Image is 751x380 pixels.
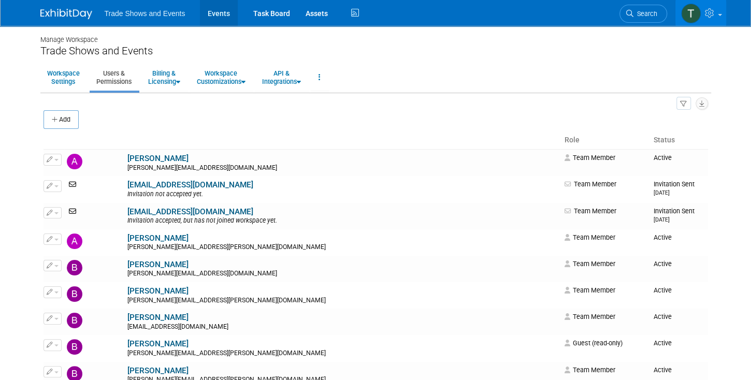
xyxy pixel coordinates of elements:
[564,286,615,294] span: Team Member
[619,5,667,23] a: Search
[127,191,558,199] div: Invitation not accepted yet.
[127,313,189,322] a: [PERSON_NAME]
[44,110,79,129] button: Add
[67,313,82,328] img: Bill McCoy
[564,154,615,162] span: Team Member
[681,4,701,23] img: Tiff Wagner
[127,286,189,296] a: [PERSON_NAME]
[127,270,558,278] div: [PERSON_NAME][EMAIL_ADDRESS][DOMAIN_NAME]
[127,233,189,243] a: [PERSON_NAME]
[564,180,616,188] span: Team Member
[67,286,82,302] img: Barbara Wilkinson
[127,349,558,358] div: [PERSON_NAME][EMAIL_ADDRESS][PERSON_NAME][DOMAIN_NAME]
[654,313,672,320] span: Active
[564,260,615,268] span: Team Member
[67,154,82,169] img: Alise Willis
[67,260,82,275] img: Barb Gavitt
[633,10,657,18] span: Search
[127,297,558,305] div: [PERSON_NAME][EMAIL_ADDRESS][PERSON_NAME][DOMAIN_NAME]
[67,339,82,355] img: Blair Vassar
[654,154,672,162] span: Active
[127,366,189,375] a: [PERSON_NAME]
[564,233,615,241] span: Team Member
[127,180,253,189] a: [EMAIL_ADDRESS][DOMAIN_NAME]
[127,260,189,269] a: [PERSON_NAME]
[127,339,189,348] a: [PERSON_NAME]
[141,65,187,90] a: Billing &Licensing
[127,323,558,331] div: [EMAIL_ADDRESS][DOMAIN_NAME]
[649,131,708,149] th: Status
[40,65,86,90] a: WorkspaceSettings
[127,217,558,225] div: Invitation accepted, but has not joined workspace yet.
[654,207,695,223] span: Invitation Sent
[564,339,622,347] span: Guest (read-only)
[255,65,308,90] a: API &Integrations
[654,366,672,374] span: Active
[564,207,616,215] span: Team Member
[654,233,672,241] span: Active
[190,65,252,90] a: WorkspaceCustomizations
[127,243,558,252] div: [PERSON_NAME][EMAIL_ADDRESS][PERSON_NAME][DOMAIN_NAME]
[127,164,558,172] div: [PERSON_NAME][EMAIL_ADDRESS][DOMAIN_NAME]
[654,260,672,268] span: Active
[127,207,253,216] a: [EMAIL_ADDRESS][DOMAIN_NAME]
[654,180,695,196] span: Invitation Sent
[67,233,82,249] img: Ashley Marquis
[90,65,138,90] a: Users &Permissions
[40,26,711,45] div: Manage Workspace
[40,9,92,19] img: ExhibitDay
[654,189,670,196] small: [DATE]
[654,286,672,294] span: Active
[654,339,672,347] span: Active
[40,45,711,57] div: Trade Shows and Events
[654,216,670,223] small: [DATE]
[564,366,615,374] span: Team Member
[127,154,189,163] a: [PERSON_NAME]
[564,313,615,320] span: Team Member
[560,131,649,149] th: Role
[105,9,185,18] span: Trade Shows and Events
